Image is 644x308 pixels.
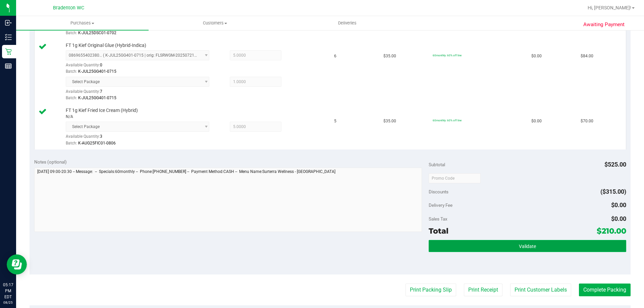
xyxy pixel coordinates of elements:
[510,284,571,296] button: Print Customer Labels
[604,161,626,168] span: $525.00
[100,63,102,67] span: 0
[66,107,138,114] span: FT 1g Kief Fried Ice Cream (Hybrid)
[531,118,542,124] span: $0.00
[464,284,502,296] button: Print Receipt
[597,226,626,236] span: $210.00
[581,53,593,59] span: $84.00
[66,114,73,120] span: N/A
[7,254,27,274] iframe: Resource center
[5,63,12,69] inline-svg: Reports
[3,300,13,305] p: 08/25
[66,69,77,74] span: Batch:
[16,20,149,26] span: Purchases
[5,48,12,55] inline-svg: Retail
[66,60,217,73] div: Available Quantity:
[429,216,447,222] span: Sales Tax
[78,141,116,145] span: K-AUG25FIC01-0806
[66,30,77,35] span: Batch:
[329,20,366,26] span: Deliveries
[334,118,336,124] span: 5
[429,173,481,183] input: Promo Code
[383,53,396,59] span: $35.00
[433,54,462,57] span: 60monthly: 60% off line
[149,20,281,26] span: Customers
[429,162,445,167] span: Subtotal
[429,226,448,236] span: Total
[66,87,217,100] div: Available Quantity:
[406,284,456,296] button: Print Packing Slip
[78,96,116,100] span: K-JUL25GG401-0715
[16,16,149,30] a: Purchases
[600,188,626,195] span: ($315.00)
[66,42,146,49] span: FT 1g Kief Original Glue (Hybrid-Indica)
[429,240,626,252] button: Validate
[100,89,102,94] span: 7
[100,134,102,139] span: 3
[66,141,77,145] span: Batch:
[383,118,396,124] span: $35.00
[583,21,625,28] span: Awaiting Payment
[433,119,462,122] span: 60monthly: 60% off line
[149,16,281,30] a: Customers
[53,5,84,11] span: Bradenton WC
[78,30,116,35] span: K-JUL25DSC01-0702
[334,53,336,59] span: 6
[611,201,626,208] span: $0.00
[5,34,12,41] inline-svg: Inventory
[66,132,217,145] div: Available Quantity:
[429,202,452,208] span: Delivery Fee
[34,159,67,165] span: Notes (optional)
[429,186,448,198] span: Discounts
[78,69,116,74] span: K-JUL25GG401-0715
[5,19,12,26] inline-svg: Inbound
[579,284,631,296] button: Complete Packing
[66,96,77,100] span: Batch:
[581,118,593,124] span: $70.00
[519,244,536,249] span: Validate
[3,282,13,300] p: 05:17 PM EDT
[281,16,414,30] a: Deliveries
[588,5,631,10] span: Hi, [PERSON_NAME]!
[531,53,542,59] span: $0.00
[611,215,626,222] span: $0.00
